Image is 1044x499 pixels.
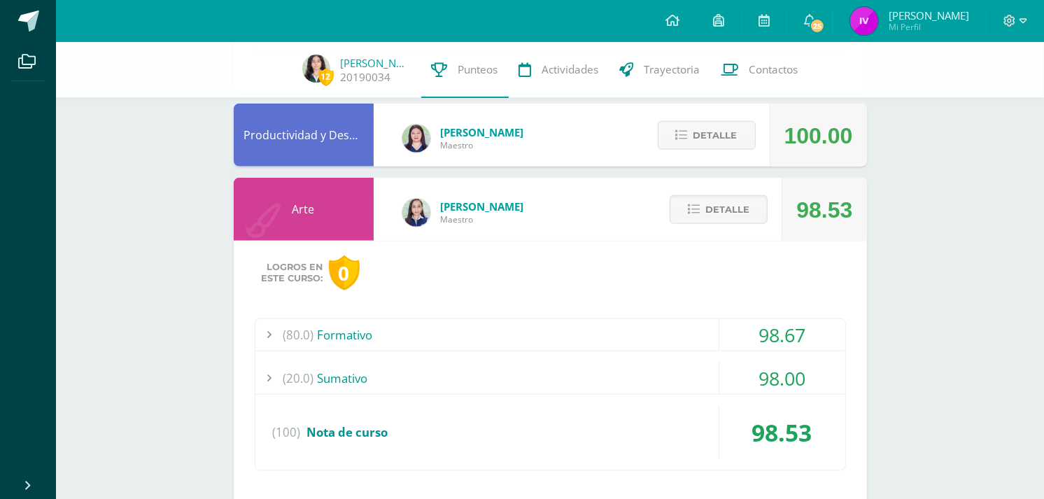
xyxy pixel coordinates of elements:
[609,42,711,98] a: Trayectoria
[693,122,738,148] span: Detalle
[273,406,301,459] span: (100)
[441,139,524,151] span: Maestro
[441,199,524,213] span: [PERSON_NAME]
[889,21,969,33] span: Mi Perfil
[509,42,609,98] a: Actividades
[719,363,845,394] div: 98.00
[784,104,853,167] div: 100.00
[711,42,809,98] a: Contactos
[318,68,334,85] span: 12
[705,197,749,223] span: Detalle
[234,104,374,167] div: Productividad y Desarrollo
[719,319,845,351] div: 98.67
[329,255,360,291] div: 0
[441,125,524,139] span: [PERSON_NAME]
[341,70,391,85] a: 20190034
[670,195,768,224] button: Detalle
[341,56,411,70] a: [PERSON_NAME]
[658,121,756,150] button: Detalle
[234,178,374,241] div: Arte
[719,406,845,459] div: 98.53
[421,42,509,98] a: Punteos
[402,125,430,153] img: a452c7054714546f759a1a740f2e8572.png
[255,363,845,394] div: Sumativo
[255,319,845,351] div: Formativo
[262,262,323,284] span: Logros en este curso:
[796,178,852,241] div: 98.53
[441,213,524,225] span: Maestro
[458,62,498,77] span: Punteos
[889,8,969,22] span: [PERSON_NAME]
[749,62,798,77] span: Contactos
[850,7,878,35] img: 63131e9f9ecefa68a367872e9c6fe8c2.png
[307,424,388,440] span: Nota de curso
[283,363,314,394] span: (20.0)
[810,18,825,34] span: 25
[302,55,330,83] img: e484bfb8fca8785d6216b8c16235e2c5.png
[644,62,700,77] span: Trayectoria
[283,319,314,351] span: (80.0)
[402,199,430,227] img: 360951c6672e02766e5b7d72674f168c.png
[542,62,599,77] span: Actividades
